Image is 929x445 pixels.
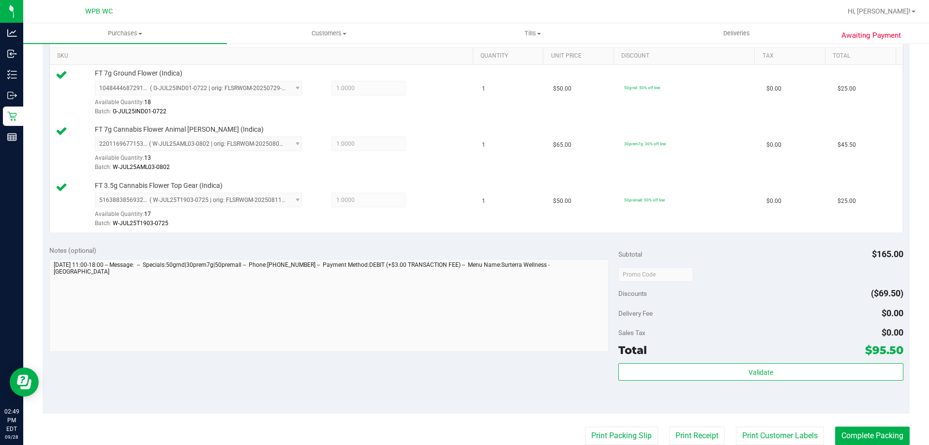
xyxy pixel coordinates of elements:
[95,207,313,226] div: Available Quantity:
[4,407,19,433] p: 02:49 PM EDT
[144,99,151,106] span: 18
[669,427,725,445] button: Print Receipt
[95,108,111,115] span: Batch:
[144,211,151,217] span: 17
[57,52,469,60] a: SKU
[841,30,901,41] span: Awaiting Payment
[95,151,313,170] div: Available Quantity:
[835,427,910,445] button: Complete Packing
[618,267,693,282] input: Promo Code
[838,140,856,150] span: $45.50
[618,343,647,357] span: Total
[7,28,17,38] inline-svg: Analytics
[113,164,170,170] span: W-JUL25AML03-0802
[553,197,571,206] span: $50.00
[624,85,660,90] span: 50grnd: 50% off line
[621,52,751,60] a: Discount
[618,250,642,258] span: Subtotal
[4,433,19,441] p: 09/28
[95,95,313,114] div: Available Quantity:
[848,7,911,15] span: Hi, [PERSON_NAME]!
[7,49,17,59] inline-svg: Inbound
[113,220,168,227] span: W-JUL25T1903-0725
[882,308,903,318] span: $0.00
[144,154,151,161] span: 13
[7,91,17,100] inline-svg: Outbound
[766,84,781,93] span: $0.00
[95,125,264,134] span: FT 7g Cannabis Flower Animal [PERSON_NAME] (Indica)
[749,368,773,376] span: Validate
[871,288,903,298] span: ($69.50)
[23,23,227,44] a: Purchases
[10,368,39,397] iframe: Resource center
[838,84,856,93] span: $25.00
[766,197,781,206] span: $0.00
[95,181,223,190] span: FT 3.5g Cannabis Flower Top Gear (Indica)
[95,220,111,227] span: Batch:
[482,197,485,206] span: 1
[95,164,111,170] span: Batch:
[95,69,182,78] span: FT 7g Ground Flower (Indica)
[624,141,666,146] span: 30prem7g: 30% off line
[553,140,571,150] span: $65.00
[618,285,647,302] span: Discounts
[7,70,17,79] inline-svg: Inventory
[585,427,658,445] button: Print Packing Slip
[872,249,903,259] span: $165.00
[618,363,903,381] button: Validate
[7,132,17,142] inline-svg: Reports
[763,52,822,60] a: Tax
[482,140,485,150] span: 1
[710,29,763,38] span: Deliveries
[23,29,227,38] span: Purchases
[882,327,903,338] span: $0.00
[635,23,839,44] a: Deliveries
[766,140,781,150] span: $0.00
[227,29,430,38] span: Customers
[833,52,892,60] a: Total
[624,198,665,202] span: 50premall: 50% off line
[227,23,431,44] a: Customers
[49,246,96,254] span: Notes (optional)
[553,84,571,93] span: $50.00
[618,329,645,337] span: Sales Tax
[865,343,903,357] span: $95.50
[85,7,113,15] span: WPB WC
[736,427,824,445] button: Print Customer Labels
[551,52,610,60] a: Unit Price
[618,309,653,317] span: Delivery Fee
[838,197,856,206] span: $25.00
[7,111,17,121] inline-svg: Retail
[113,108,166,115] span: G-JUL25IND01-0722
[482,84,485,93] span: 1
